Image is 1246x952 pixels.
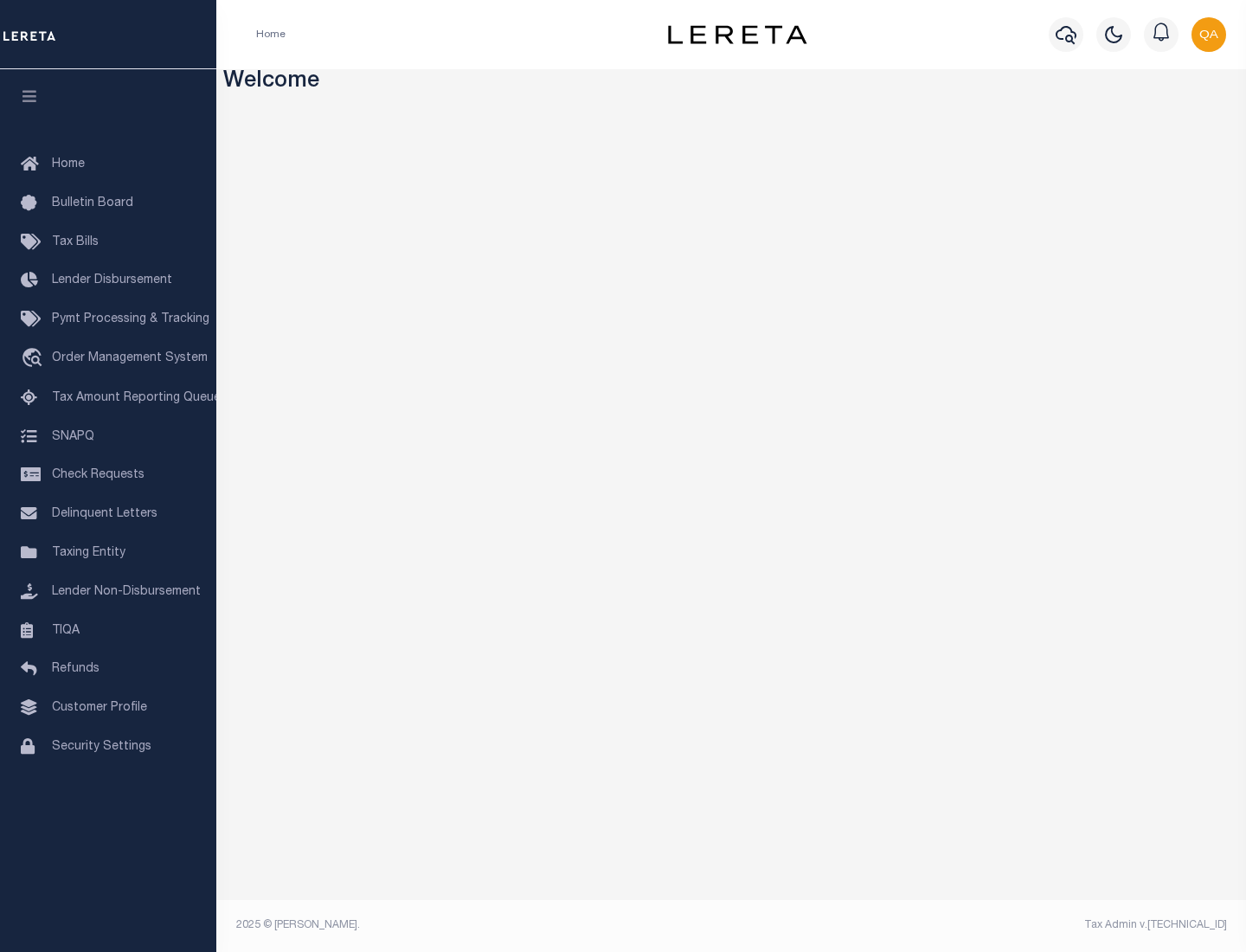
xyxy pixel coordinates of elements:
span: Tax Bills [52,236,99,248]
span: Delinquent Letters [52,508,157,520]
span: Customer Profile [52,702,147,714]
div: 2025 © [PERSON_NAME]. [223,917,732,933]
img: logo-dark.svg [668,25,806,44]
img: svg+xml;base64,PHN2ZyB4bWxucz0iaHR0cDovL3d3dy53My5vcmcvMjAwMC9zdmciIHBvaW50ZXItZXZlbnRzPSJub25lIi... [1191,17,1226,52]
h3: Welcome [223,69,1240,96]
li: Home [256,27,286,42]
span: Lender Non-Disbursement [52,586,201,598]
span: Pymt Processing & Tracking [52,313,209,325]
span: Refunds [52,663,100,675]
span: Taxing Entity [52,547,125,559]
span: TIQA [52,624,80,636]
span: Home [52,158,85,170]
span: Tax Amount Reporting Queue [52,392,221,404]
span: Lender Disbursement [52,274,172,286]
span: Security Settings [52,741,151,753]
span: Check Requests [52,469,145,481]
i: travel_explore [21,348,48,370]
span: Bulletin Board [52,197,133,209]
span: SNAPQ [52,430,94,442]
div: Tax Admin v.[TECHNICAL_ID] [744,917,1227,933]
span: Order Management System [52,352,208,364]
